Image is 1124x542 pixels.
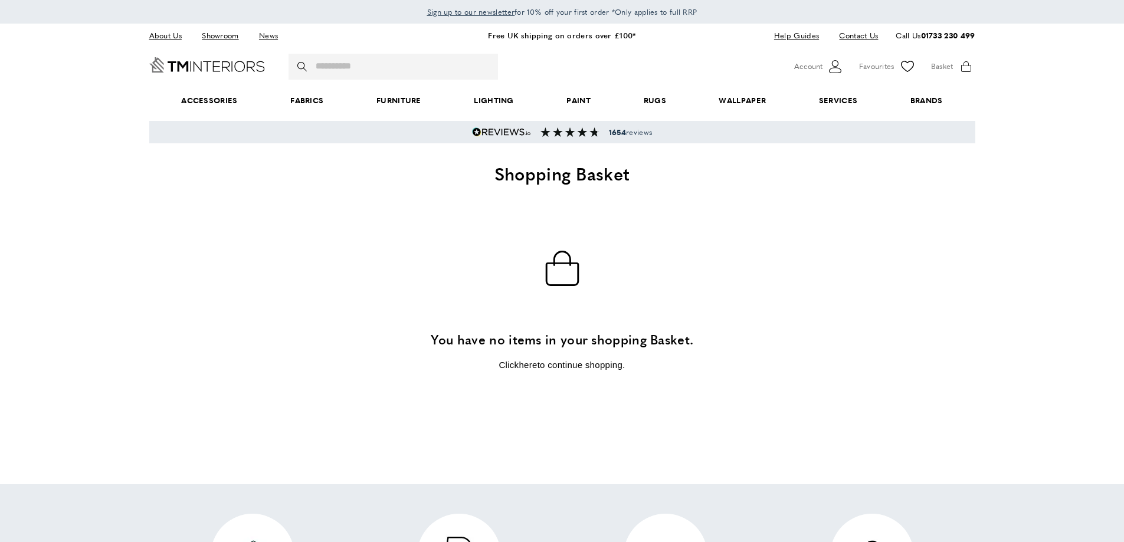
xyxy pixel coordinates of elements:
a: Showroom [193,28,247,44]
span: Account [794,60,822,73]
span: for 10% off your first order *Only applies to full RRP [427,6,697,17]
a: Help Guides [765,28,828,44]
span: reviews [609,127,652,137]
a: About Us [149,28,191,44]
a: Wallpaper [693,83,792,119]
a: Brands [884,83,969,119]
a: Services [792,83,884,119]
a: here [519,360,537,370]
span: Shopping Basket [494,160,630,186]
a: 01733 230 499 [921,29,975,41]
p: Call Us [896,29,975,42]
button: Customer Account [794,58,844,75]
a: Fabrics [264,83,350,119]
h3: You have no items in your shopping Basket. [326,330,798,349]
a: Free UK shipping on orders over £100* [488,29,635,41]
span: Accessories [155,83,264,119]
a: Go to Home page [149,57,265,73]
img: Reviews.io 5 stars [472,127,531,137]
a: Rugs [617,83,693,119]
strong: 1654 [609,127,626,137]
img: Reviews section [540,127,599,137]
button: Search [297,54,309,80]
a: Paint [540,83,617,119]
a: Sign up to our newsletter [427,6,515,18]
p: Click to continue shopping. [326,358,798,372]
a: News [250,28,287,44]
a: Furniture [350,83,447,119]
a: Contact Us [830,28,878,44]
a: Lighting [448,83,540,119]
span: Favourites [859,60,894,73]
a: Favourites [859,58,916,75]
span: Sign up to our newsletter [427,6,515,17]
